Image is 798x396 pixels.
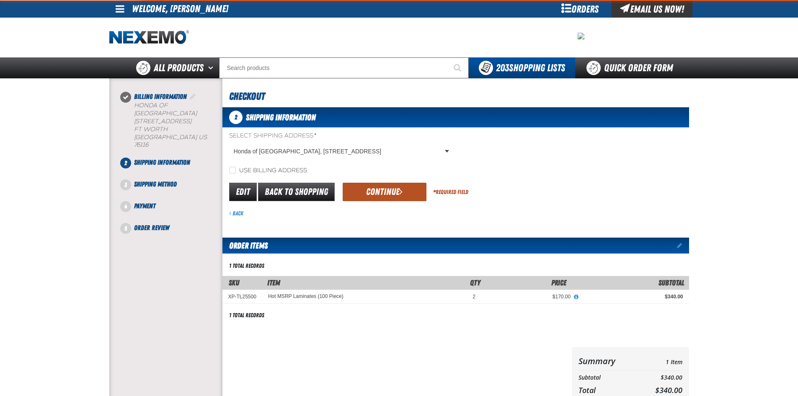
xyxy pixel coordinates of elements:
[229,132,452,140] label: Select Shipping Address
[120,223,131,234] span: 5
[571,293,581,301] button: View All Prices for Hot MSRP Laminates (100 Piece)
[119,92,222,233] nav: Checkout steps. Current step is Shipping Information. Step 2 of 5
[448,57,469,78] button: Start Searching
[267,278,280,287] span: Item
[134,118,191,125] span: [STREET_ADDRESS]
[134,134,197,141] span: [GEOGRAPHIC_DATA]
[126,158,222,179] li: Shipping Information. Step 2 of 5. Not Completed
[268,293,343,299] a: Hot MSRP Laminates (100 Piece)
[229,91,265,102] span: Checkout
[229,111,243,124] span: 2
[120,158,131,168] span: 2
[578,372,638,383] th: Subtotal
[109,30,189,45] img: Nexemo logo
[229,278,239,287] a: SKU
[229,167,307,175] label: Use billing address
[134,224,169,232] span: Order Review
[258,183,335,201] a: Back to Shopping
[219,57,469,78] input: Search
[229,183,257,201] a: Edit
[126,92,222,158] li: Billing Information. Step 1 of 5. Completed
[578,33,584,39] img: 0913759d47fe0bb872ce56e1ce62d35c.jpeg
[496,62,565,74] span: Shopping Lists
[496,62,509,74] strong: 203
[134,93,187,101] span: Billing Information
[638,354,682,368] td: 1 Item
[229,210,243,217] a: Back
[433,188,468,196] div: Required Field
[677,243,689,248] a: Edit items
[229,311,264,319] div: 1 total records
[246,112,316,122] span: Shipping Information
[199,134,207,141] span: US
[469,57,575,78] button: You have 203 Shopping Lists. Open to view details
[487,293,571,300] div: $170.00
[134,180,177,188] span: Shipping Method
[638,372,682,383] td: $340.00
[655,385,682,395] span: $340.00
[120,179,131,190] span: 3
[120,201,131,212] span: 4
[134,102,197,117] span: Honda of [GEOGRAPHIC_DATA]
[470,278,480,287] span: Qty
[582,293,683,300] div: $340.00
[154,60,204,75] span: All Products
[126,179,222,201] li: Shipping Method. Step 3 of 5. Not Completed
[222,290,262,303] td: XP-TL25500
[134,202,155,210] span: Payment
[109,30,189,45] a: Home
[229,167,236,173] input: Use billing address
[134,141,148,148] bdo: 76116
[222,238,268,254] h2: Order Items
[134,158,190,166] span: Shipping Information
[126,223,222,233] li: Order Review. Step 5 of 5. Not Completed
[189,93,197,101] a: Edit Billing Information
[578,354,638,368] th: Summary
[126,201,222,223] li: Payment. Step 4 of 5. Not Completed
[134,126,168,133] span: FT WORTH
[551,278,566,287] span: Price
[234,147,443,156] span: Honda of [GEOGRAPHIC_DATA], [STREET_ADDRESS]
[575,57,689,78] a: Quick Order Form
[343,183,426,201] button: Continue
[229,262,264,270] div: 1 total records
[473,294,475,300] span: 2
[205,57,219,78] button: Open All Products pages
[659,278,684,287] span: Subtotal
